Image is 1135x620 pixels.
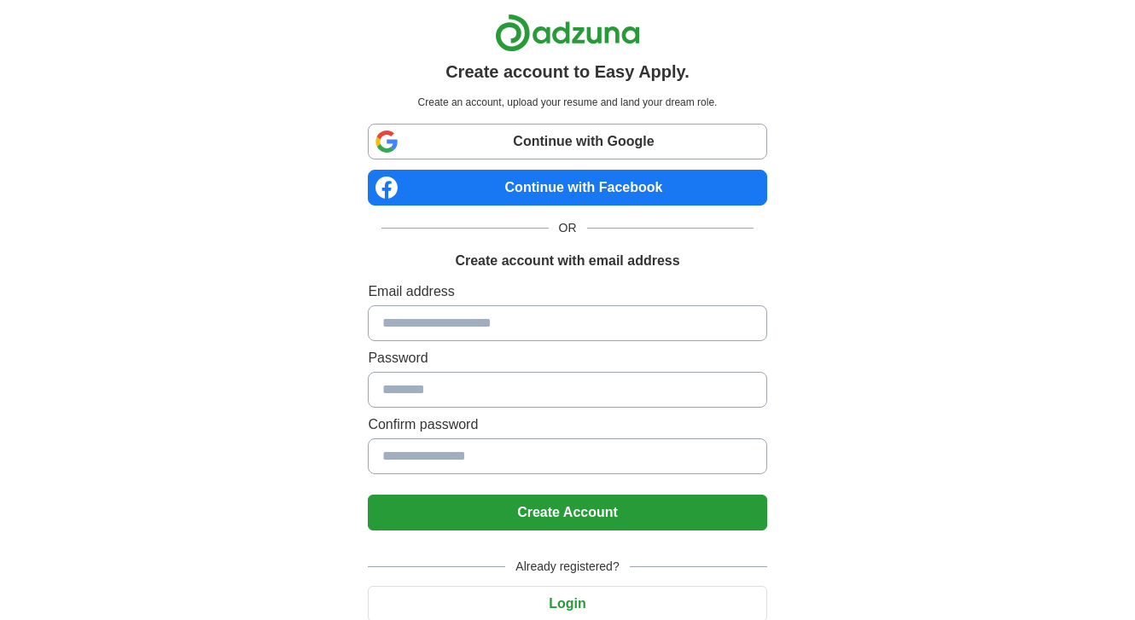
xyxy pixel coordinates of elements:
[371,95,763,110] p: Create an account, upload your resume and land your dream role.
[368,414,766,435] label: Confirm password
[368,495,766,530] button: Create Account
[368,596,766,611] a: Login
[495,14,640,52] img: Adzuna logo
[505,558,629,576] span: Already registered?
[368,124,766,159] a: Continue with Google
[455,251,679,271] h1: Create account with email address
[368,170,766,206] a: Continue with Facebook
[368,281,766,302] label: Email address
[368,348,766,368] label: Password
[549,219,587,237] span: OR
[445,59,690,84] h1: Create account to Easy Apply.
